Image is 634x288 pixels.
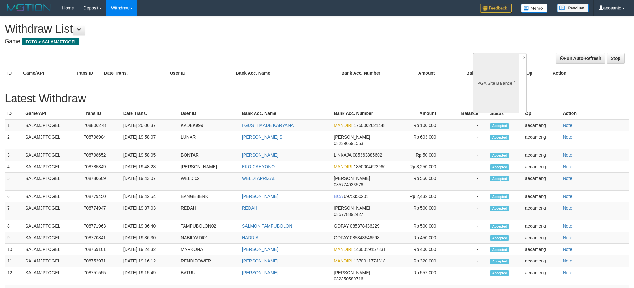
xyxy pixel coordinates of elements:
td: aeoameng [523,161,561,173]
th: ID [5,108,23,119]
td: - [446,244,488,255]
td: [DATE] 19:58:05 [121,149,178,161]
td: Rp 500,000 [392,202,446,220]
span: [PERSON_NAME] [334,270,370,275]
td: SALAMJPTOGEL [23,119,81,131]
td: 708771963 [81,220,120,232]
span: 6975350201 [344,194,368,199]
td: aeoameng [523,232,561,244]
span: MANDIRI [334,123,352,128]
th: Bank Acc. Number [331,108,392,119]
h1: Latest Withdraw [5,92,629,105]
span: GOPAY [334,223,349,228]
a: [PERSON_NAME] [242,247,278,252]
td: - [446,202,488,220]
span: Accepted [490,206,509,211]
td: aeoameng [523,191,561,202]
td: 11 [5,255,23,267]
span: 085343546598 [350,235,379,240]
td: Rp 2,432,000 [392,191,446,202]
td: 8 [5,220,23,232]
td: Rp 550,000 [392,173,446,191]
span: ITOTO > SALAMJPTOGEL [22,38,79,45]
td: NABILYADI01 [178,232,239,244]
td: SALAMJPTOGEL [23,244,81,255]
span: 1750002621448 [354,123,385,128]
h1: Withdraw List [5,23,416,35]
th: User ID [167,67,233,79]
td: Rp 50,000 [392,149,446,161]
th: Status [488,108,523,119]
td: WELDI02 [178,173,239,191]
td: - [446,232,488,244]
td: 708774947 [81,202,120,220]
a: I GUSTI MADE KARYANA [242,123,294,128]
td: BONTAR [178,149,239,161]
td: SALAMJPTOGEL [23,161,81,173]
td: BANGEBENK [178,191,239,202]
td: Rp 450,000 [392,232,446,244]
a: Note [563,194,572,199]
th: Date Trans. [102,67,167,79]
th: Bank Acc. Name [233,67,339,79]
td: [DATE] 19:36:40 [121,220,178,232]
span: Accepted [490,270,509,276]
td: 6 [5,191,23,202]
img: MOTION_logo.png [5,3,53,13]
a: HADRIA [242,235,259,240]
td: 708806278 [81,119,120,131]
td: aeoameng [523,255,561,267]
a: Note [563,205,572,210]
td: [DATE] 20:06:37 [121,119,178,131]
td: 708753971 [81,255,120,267]
a: Note [563,123,572,128]
a: [PERSON_NAME] [242,270,278,275]
td: SALAMJPTOGEL [23,232,81,244]
a: Note [563,135,572,140]
td: MARKONA [178,244,239,255]
td: 4 [5,161,23,173]
td: - [446,255,488,267]
td: - [446,173,488,191]
a: WELDI APRIZAL [242,176,275,181]
td: [DATE] 19:36:30 [121,232,178,244]
td: - [446,220,488,232]
td: SALAMJPTOGEL [23,191,81,202]
td: aeoameng [523,202,561,220]
td: 708780609 [81,173,120,191]
td: Rp 603,000 [392,131,446,149]
a: Run Auto-Refresh [556,53,605,64]
td: 708798904 [81,131,120,149]
td: - [446,131,488,149]
th: Trans ID [73,67,101,79]
td: 708770841 [81,232,120,244]
td: 708785349 [81,161,120,173]
span: MANDIRI [334,247,352,252]
td: aeoameng [523,267,561,285]
a: Note [563,258,572,263]
td: SALAMJPTOGEL [23,220,81,232]
span: MANDIRI [334,258,352,263]
td: [DATE] 19:24:32 [121,244,178,255]
a: Note [563,235,572,240]
a: EKO CAHYONO [242,164,275,169]
span: MANDIRI [334,164,352,169]
a: Note [563,270,572,275]
td: 708759101 [81,244,120,255]
span: BCA [334,194,343,199]
a: Note [563,223,572,228]
a: [PERSON_NAME] [242,258,278,263]
td: SALAMJPTOGEL [23,255,81,267]
th: ID [5,67,21,79]
th: User ID [178,108,239,119]
td: - [446,267,488,285]
td: 708751555 [81,267,120,285]
td: [DATE] 19:15:49 [121,267,178,285]
span: Accepted [490,176,509,181]
span: 1430019157831 [354,247,385,252]
span: 1370011774318 [354,258,385,263]
td: [DATE] 19:48:28 [121,161,178,173]
td: TAMPUBOLON02 [178,220,239,232]
a: Note [563,247,572,252]
td: 12 [5,267,23,285]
